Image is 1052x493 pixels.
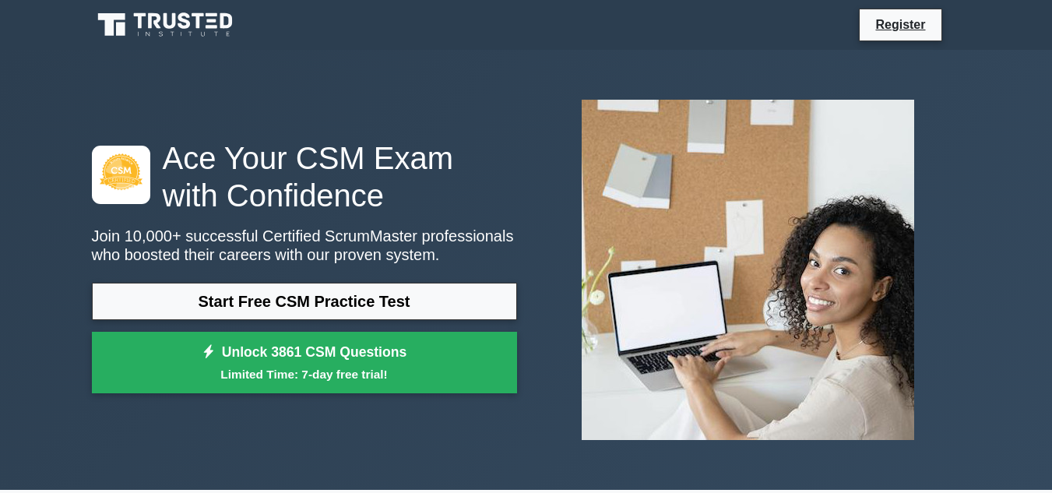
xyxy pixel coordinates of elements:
[92,139,517,214] h1: Ace Your CSM Exam with Confidence
[92,227,517,264] p: Join 10,000+ successful Certified ScrumMaster professionals who boosted their careers with our pr...
[92,283,517,320] a: Start Free CSM Practice Test
[92,332,517,394] a: Unlock 3861 CSM QuestionsLimited Time: 7-day free trial!
[866,15,934,34] a: Register
[111,365,498,383] small: Limited Time: 7-day free trial!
